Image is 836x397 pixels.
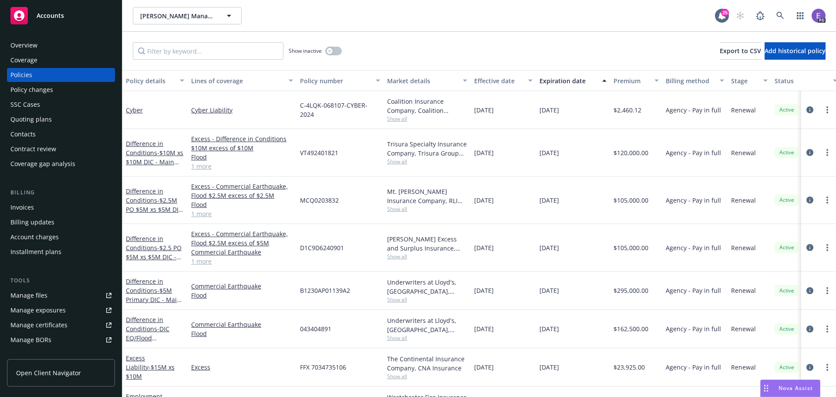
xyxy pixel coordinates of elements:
[191,105,293,115] a: Cyber Liability
[778,196,796,204] span: Active
[10,318,67,332] div: Manage certificates
[300,324,331,333] span: 043404891
[614,243,648,252] span: $105,000.00
[191,182,293,200] a: Excess - Commercial Earthquake, Flood $2.5M excess of $2.5M
[666,76,715,85] div: Billing method
[300,363,346,372] span: FFX 7034735106
[126,277,181,313] a: Difference in Conditions
[10,303,66,317] div: Manage exposures
[731,148,756,157] span: Renewal
[387,139,467,158] div: Trisura Specialty Insurance Company, Trisura Group Ltd., Amwins
[614,76,649,85] div: Premium
[7,333,115,347] a: Manage BORs
[662,70,728,91] button: Billing method
[191,209,293,218] a: 1 more
[778,244,796,251] span: Active
[614,196,648,205] span: $105,000.00
[126,139,183,175] a: Difference in Conditions
[474,196,494,205] span: [DATE]
[666,286,721,295] span: Agency - Pay in full
[126,196,183,223] span: - $2.5M PO $5M xs $5M DIC - Main Program
[752,7,769,24] a: Report a Bug
[289,47,322,54] span: Show inactive
[474,286,494,295] span: [DATE]
[7,276,115,285] div: Tools
[720,42,761,60] button: Export to CSV
[10,68,32,82] div: Policies
[7,348,115,362] a: Summary of insurance
[16,368,81,377] span: Open Client Navigator
[778,287,796,295] span: Active
[10,142,56,156] div: Contract review
[721,9,729,17] div: 25
[805,285,815,296] a: circleInformation
[387,187,467,205] div: Mt. [PERSON_NAME] Insurance Company, RLI Corp, Amwins
[7,38,115,52] a: Overview
[10,215,54,229] div: Billing updates
[191,320,293,329] a: Commercial Earthquake
[614,324,648,333] span: $162,500.00
[384,70,471,91] button: Market details
[191,257,293,266] a: 1 more
[761,380,772,397] div: Drag to move
[765,42,826,60] button: Add historical policy
[539,76,597,85] div: Expiration date
[7,112,115,126] a: Quoting plans
[10,53,37,67] div: Coverage
[666,363,721,372] span: Agency - Pay in full
[731,363,756,372] span: Renewal
[387,296,467,303] span: Show all
[822,285,833,296] a: more
[10,333,51,347] div: Manage BORs
[191,162,293,171] a: 1 more
[7,3,115,28] a: Accounts
[10,157,75,171] div: Coverage gap analysis
[191,76,283,85] div: Lines of coverage
[539,286,559,295] span: [DATE]
[387,97,467,115] div: Coalition Insurance Company, Coalition Insurance Solutions (Carrier), Amwins
[539,105,559,115] span: [DATE]
[610,70,662,91] button: Premium
[731,76,758,85] div: Stage
[191,329,293,338] a: Flood
[805,362,815,373] a: circleInformation
[536,70,610,91] button: Expiration date
[126,354,175,380] a: Excess Liability
[666,148,721,157] span: Agency - Pay in full
[191,363,293,372] a: Excess
[772,7,789,24] a: Search
[387,234,467,253] div: [PERSON_NAME] Excess and Surplus Insurance, Inc., [PERSON_NAME] Group, Amwins
[126,286,182,313] span: - $5M Primary DIC - Main Program
[10,83,53,97] div: Policy changes
[728,70,771,91] button: Stage
[666,324,721,333] span: Agency - Pay in full
[7,142,115,156] a: Contract review
[10,245,61,259] div: Installment plans
[387,115,467,122] span: Show all
[805,324,815,334] a: circleInformation
[812,9,826,23] img: photo
[10,348,77,362] div: Summary of insurance
[474,76,523,85] div: Effective date
[731,243,756,252] span: Renewal
[471,70,536,91] button: Effective date
[387,373,467,380] span: Show all
[7,200,115,214] a: Invoices
[666,196,721,205] span: Agency - Pay in full
[614,286,648,295] span: $295,000.00
[188,70,297,91] button: Lines of coverage
[539,148,559,157] span: [DATE]
[191,153,293,162] a: Flood
[822,147,833,158] a: more
[10,288,47,302] div: Manage files
[297,70,384,91] button: Policy number
[10,127,36,141] div: Contacts
[474,148,494,157] span: [DATE]
[7,303,115,317] a: Manage exposures
[7,215,115,229] a: Billing updates
[10,230,59,244] div: Account charges
[10,112,52,126] div: Quoting plans
[300,196,339,205] span: MCQ0203832
[778,106,796,114] span: Active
